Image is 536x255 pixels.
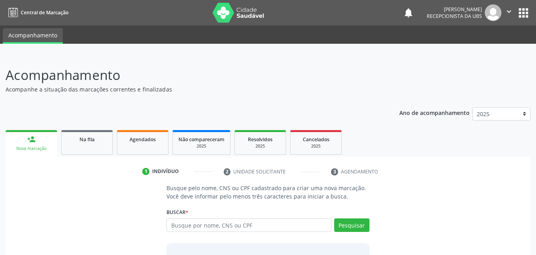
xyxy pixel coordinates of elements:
button: Pesquisar [334,218,370,232]
span: Central de Marcação [21,9,68,16]
div: [PERSON_NAME] [427,6,482,13]
a: Central de Marcação [6,6,68,19]
p: Ano de acompanhamento [399,107,470,117]
button: apps [517,6,530,20]
p: Acompanhe a situação das marcações correntes e finalizadas [6,85,373,93]
button: notifications [403,7,414,18]
div: 1 [142,168,149,175]
input: Busque por nome, CNS ou CPF [166,218,331,232]
div: 2025 [296,143,336,149]
div: 2025 [240,143,280,149]
span: Não compareceram [178,136,224,143]
p: Busque pelo nome, CNS ou CPF cadastrado para criar uma nova marcação. Você deve informar pelo men... [166,184,370,200]
img: img [485,4,501,21]
div: Indivíduo [152,168,179,175]
label: Buscar [166,206,188,218]
button:  [501,4,517,21]
i:  [505,7,513,16]
div: 2025 [178,143,224,149]
span: Recepcionista da UBS [427,13,482,19]
p: Acompanhamento [6,65,373,85]
div: person_add [27,135,36,144]
span: Na fila [79,136,95,143]
span: Cancelados [303,136,329,143]
span: Resolvidos [248,136,273,143]
div: Nova marcação [11,146,52,152]
a: Acompanhamento [3,28,63,44]
span: Agendados [130,136,156,143]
